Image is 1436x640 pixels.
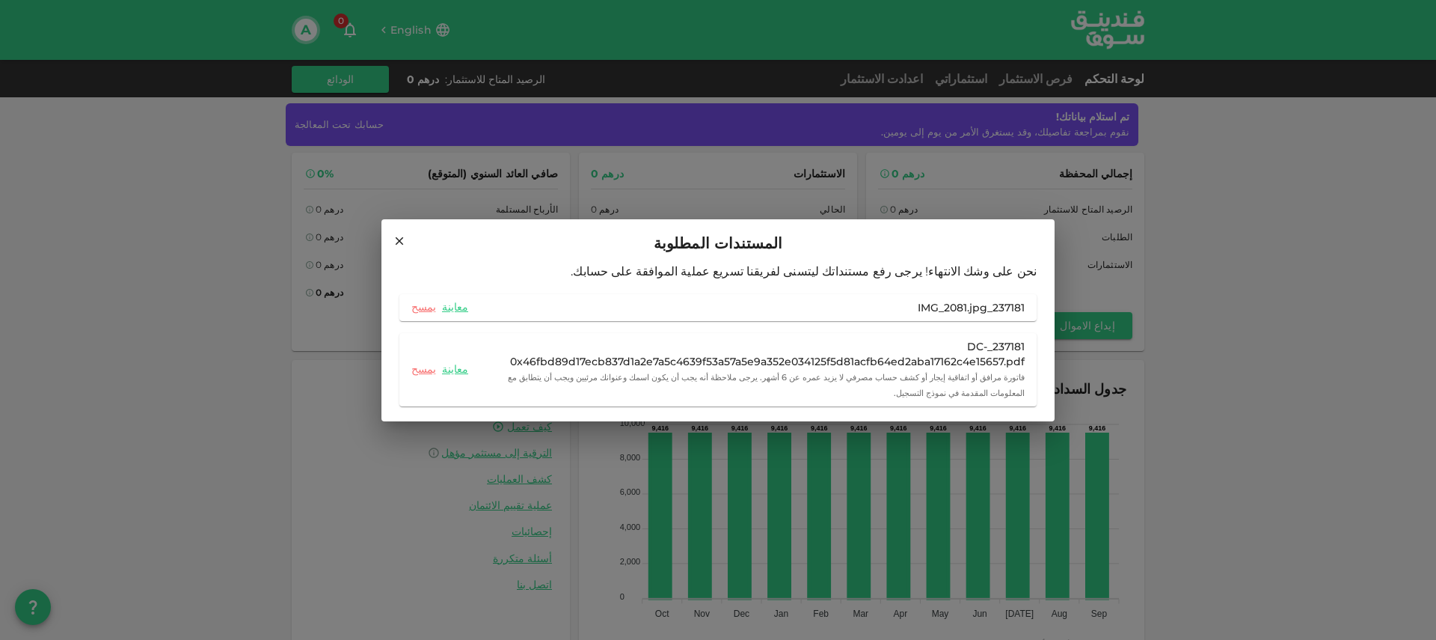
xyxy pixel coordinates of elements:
[442,300,468,314] a: معاينة
[571,264,1037,278] span: نحن على وشك الانتهاء! يرجى رفع مستنداتك ليتسنى لفريقنا تسريع عملية الموافقة على حسابك.
[508,372,1025,398] small: فاتورة مرافق أو اتفاقية إيجار أو كشف حساب مصرفي لا يزيد عمره عن 6 أشهر. يرجى ملاحظة أنه يجب أن يك...
[411,300,436,314] a: يمسح
[918,300,1025,315] div: 237181_IMG_2081.jpg
[411,362,436,377] a: يمسح
[654,231,783,255] span: المستندات المطلوبة
[474,339,1025,369] div: 237181_DC-0x46fbd89d17ecb837d1a2e7a5c4639f53a57a5e9a352e034125f5d81acfb64ed2aba17162c4e15657.pdf
[442,362,468,377] a: معاينة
